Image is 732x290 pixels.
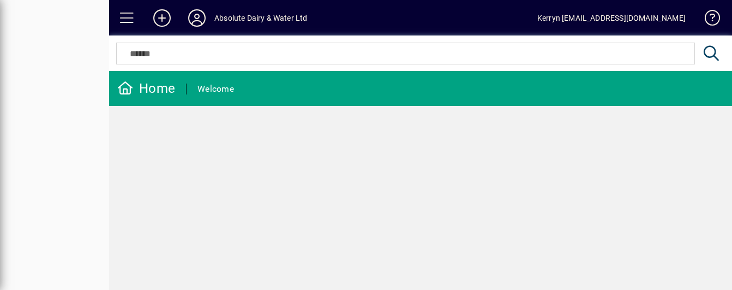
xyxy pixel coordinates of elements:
button: Profile [179,8,214,28]
button: Add [145,8,179,28]
div: Kerryn [EMAIL_ADDRESS][DOMAIN_NAME] [537,9,686,27]
div: Absolute Dairy & Water Ltd [214,9,308,27]
div: Welcome [197,80,234,98]
div: Home [117,80,175,97]
a: Knowledge Base [697,2,718,38]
